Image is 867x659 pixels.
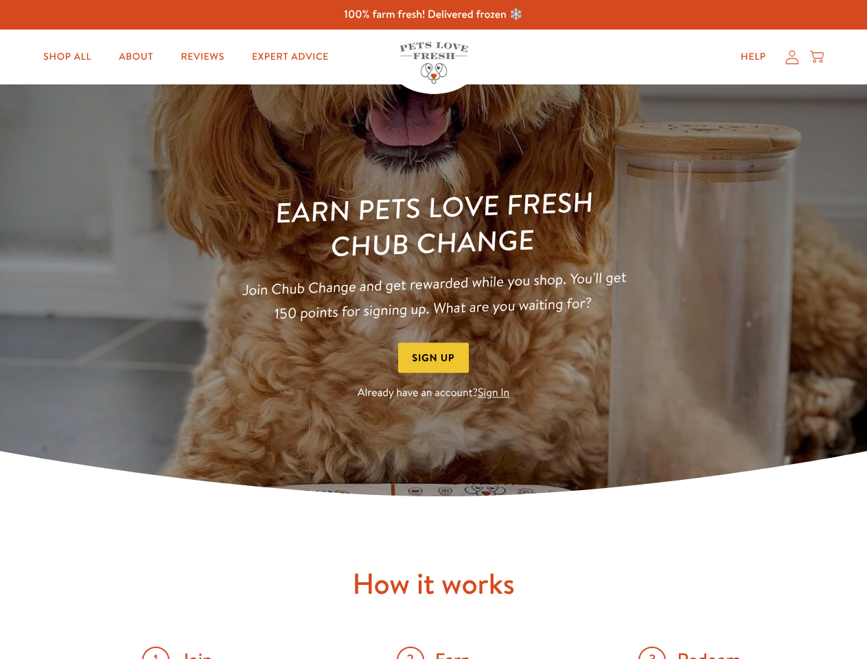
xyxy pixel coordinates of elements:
p: Already have an account? [236,384,632,403]
h1: Earn Pets Love Fresh Chub Change [234,182,633,267]
a: Sign In [478,386,509,401]
a: About [108,43,164,71]
a: Help [730,43,777,71]
a: Expert Advice [241,43,340,71]
h2: How it works [49,565,818,603]
button: Sign Up [398,343,470,373]
p: Join Chub Change and get rewarded while you shop. You'll get 150 points for signing up. What are ... [235,264,633,327]
a: Shop All [32,43,102,71]
img: Pets Love Fresh [400,42,468,84]
a: Reviews [170,43,235,71]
